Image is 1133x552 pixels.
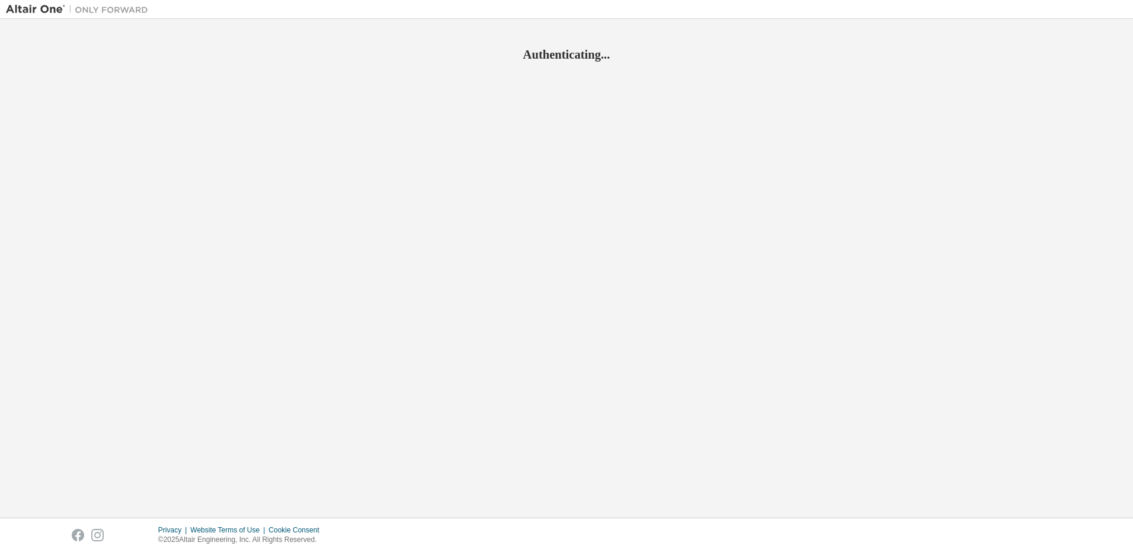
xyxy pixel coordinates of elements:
div: Website Terms of Use [190,525,268,535]
div: Privacy [158,525,190,535]
p: © 2025 Altair Engineering, Inc. All Rights Reserved. [158,535,327,545]
img: instagram.svg [91,529,104,541]
h2: Authenticating... [6,47,1127,62]
div: Cookie Consent [268,525,326,535]
img: Altair One [6,4,154,15]
img: facebook.svg [72,529,84,541]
